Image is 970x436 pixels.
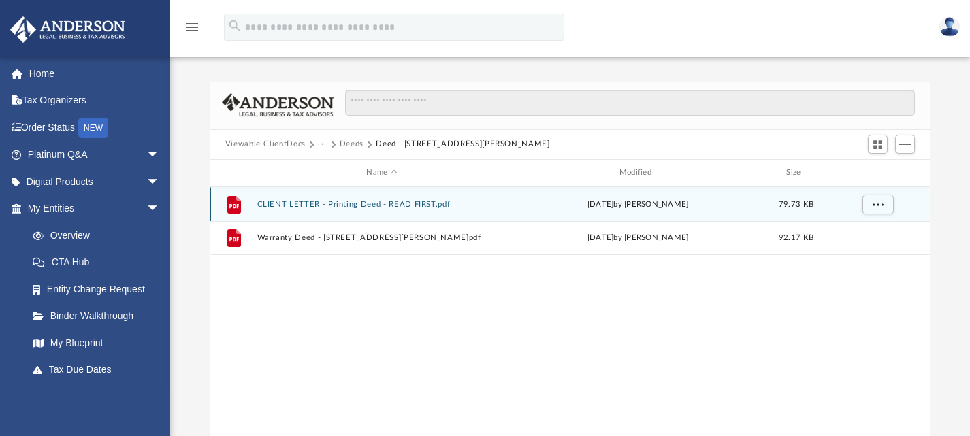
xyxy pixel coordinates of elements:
span: 79.73 KB [779,200,813,207]
button: Deed - [STREET_ADDRESS][PERSON_NAME] [376,138,549,150]
div: NEW [78,118,108,138]
div: [DATE] by [PERSON_NAME] [513,232,762,244]
div: id [829,167,924,179]
button: Viewable-ClientDocs [225,138,306,150]
a: Entity Change Request [19,275,180,303]
span: arrow_drop_down [146,383,174,411]
div: Size [769,167,823,179]
div: [DATE] by [PERSON_NAME] [513,198,762,210]
span: arrow_drop_down [146,141,174,169]
a: My Blueprint [19,329,174,356]
a: CTA Hub [19,249,180,276]
span: 92.17 KB [779,234,813,241]
button: Deeds [340,138,363,150]
div: id [216,167,250,179]
a: Home [10,60,180,87]
a: Overview [19,222,180,249]
i: search [227,18,242,33]
a: Order StatusNEW [10,114,180,141]
a: Platinum Q&Aarrow_drop_down [10,141,180,169]
button: Switch to Grid View [868,135,888,154]
a: Binder Walkthrough [19,303,180,330]
span: arrow_drop_down [146,195,174,223]
a: Digital Productsarrow_drop_down [10,168,180,195]
img: User Pic [939,17,960,37]
a: Tax Organizers [10,87,180,114]
i: menu [184,19,200,35]
div: Modified [513,167,763,179]
button: ··· [318,138,327,150]
div: Name [256,167,506,179]
img: Anderson Advisors Platinum Portal [6,16,129,43]
a: My [PERSON_NAME] Teamarrow_drop_down [10,383,174,410]
button: More options [862,194,893,214]
button: CLIENT LETTER - Printing Deed - READ FIRST.pdf [257,199,506,208]
button: Warranty Deed - [STREET_ADDRESS][PERSON_NAME]pdf [257,233,506,242]
a: Tax Due Dates [19,356,180,384]
input: Search files and folders [345,90,915,116]
span: arrow_drop_down [146,168,174,196]
button: Add [895,135,916,154]
a: menu [184,26,200,35]
a: My Entitiesarrow_drop_down [10,195,180,222]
